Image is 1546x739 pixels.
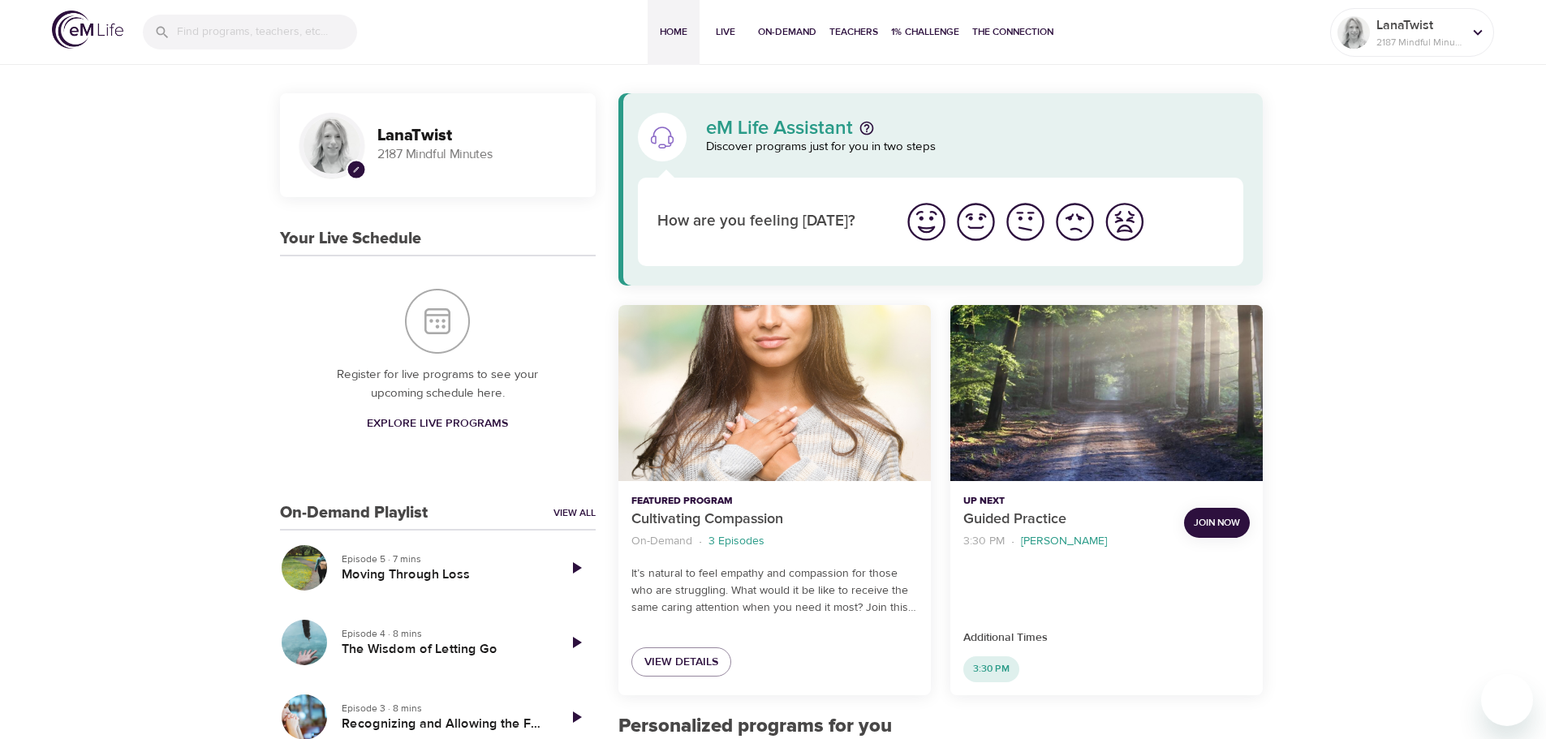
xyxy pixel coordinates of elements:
p: Episode 3 · 8 mins [342,701,544,715]
p: Register for live programs to see your upcoming schedule here. [312,366,563,402]
p: eM Life Assistant [706,118,853,138]
img: worst [1102,200,1147,244]
button: I'm feeling worst [1100,197,1149,247]
img: Your Live Schedule [405,289,470,354]
p: 3:30 PM [963,533,1005,550]
p: [PERSON_NAME] [1021,533,1107,550]
nav: breadcrumb [963,531,1171,552]
span: Live [706,24,745,41]
p: Cultivating Compassion [631,509,918,531]
h3: Your Live Schedule [280,230,421,248]
span: On-Demand [758,24,816,41]
a: View All [553,506,596,520]
button: Guided Practice [950,305,1263,481]
a: Explore Live Programs [360,409,515,439]
img: Remy Sharp [1337,16,1370,49]
p: Discover programs just for you in two steps [706,138,1244,157]
h5: Moving Through Loss [342,566,544,583]
button: Moving Through Loss [280,544,329,592]
span: Teachers [829,24,878,41]
img: ok [1003,200,1048,244]
h3: On-Demand Playlist [280,504,428,522]
p: On-Demand [631,533,692,550]
a: Play Episode [557,698,596,737]
p: Additional Times [963,629,1250,647]
input: Find programs, teachers, etc... [177,15,357,49]
li: · [699,531,702,552]
button: I'm feeling bad [1050,197,1100,247]
img: logo [52,11,123,49]
p: Up Next [963,494,1171,509]
p: 3 Episodes [708,533,764,550]
a: View Details [631,647,731,677]
img: eM Life Assistant [649,124,675,150]
p: Guided Practice [963,509,1171,531]
h5: The Wisdom of Letting Go [342,641,544,658]
span: Join Now [1194,514,1240,531]
img: bad [1053,200,1097,244]
h3: LanaTwist [377,127,576,145]
nav: breadcrumb [631,531,918,552]
span: Explore Live Programs [367,414,508,434]
img: good [954,200,998,244]
img: Remy Sharp [304,117,360,174]
button: The Wisdom of Letting Go [280,618,329,667]
p: Episode 4 · 8 mins [342,626,544,641]
img: great [904,200,949,244]
p: Episode 5 · 7 mins [342,552,544,566]
span: The Connection [972,24,1053,41]
p: How are you feeling [DATE]? [657,210,882,234]
span: 1% Challenge [891,24,959,41]
p: It’s natural to feel empathy and compassion for those who are struggling. What would it be like t... [631,565,918,617]
iframe: Button to launch messaging window [1481,674,1533,726]
p: LanaTwist [1376,15,1462,35]
p: 2187 Mindful Minutes [377,145,576,164]
h5: Recognizing and Allowing the Feelings of Loss [342,715,544,733]
button: Cultivating Compassion [618,305,931,481]
li: · [1011,531,1014,552]
h2: Personalized programs for you [618,715,1264,738]
button: Join Now [1184,508,1250,538]
a: Play Episode [557,623,596,662]
button: I'm feeling ok [1001,197,1050,247]
button: I'm feeling great [902,197,951,247]
p: 2187 Mindful Minutes [1376,35,1462,49]
a: Play Episode [557,548,596,587]
span: 3:30 PM [963,662,1019,676]
span: View Details [644,652,718,672]
div: 3:30 PM [963,656,1019,682]
p: Featured Program [631,494,918,509]
span: Home [654,24,693,41]
button: I'm feeling good [951,197,1001,247]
